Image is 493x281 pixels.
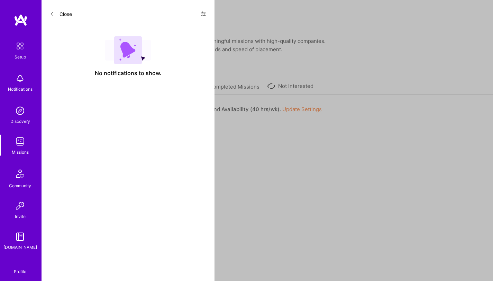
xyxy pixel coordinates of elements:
[8,85,33,93] div: Notifications
[9,182,31,189] div: Community
[13,72,27,85] img: bell
[13,199,27,213] img: Invite
[3,244,37,251] div: [DOMAIN_NAME]
[11,261,29,274] a: Profile
[50,8,72,19] button: Close
[14,14,28,26] img: logo
[13,135,27,148] img: teamwork
[105,36,151,64] img: empty
[12,148,29,156] div: Missions
[15,53,26,61] div: Setup
[14,268,26,274] div: Profile
[13,230,27,244] img: guide book
[12,165,28,182] img: Community
[13,39,27,53] img: setup
[10,118,30,125] div: Discovery
[13,104,27,118] img: discovery
[95,70,162,77] span: No notifications to show.
[15,213,26,220] div: Invite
